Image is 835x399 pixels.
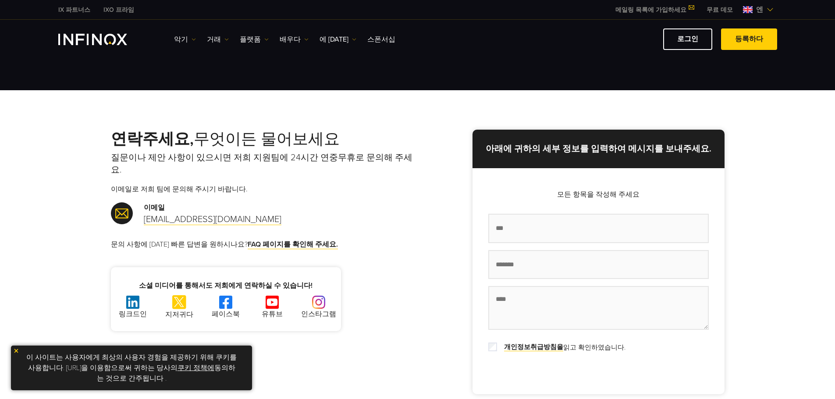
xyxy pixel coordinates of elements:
[111,240,248,249] font: 문의 사항에 [DATE] 빠른 답변을 원하시나요?
[207,34,229,45] a: 거래
[26,353,237,372] font: 이 사이트는 사용자에게 최상의 사용자 경험을 제공하기 위해 쿠키를 사용합니다. [URL]을 이용함으로써 귀하는 당사의
[609,6,700,14] a: 메일링 목록에 가입하세요
[367,35,395,44] font: 스폰서십
[97,5,141,14] a: 인피녹스
[367,34,395,45] a: 스폰서십
[194,130,340,148] font: 무엇이든 물어보세요
[139,281,313,290] font: 소셜 미디어를 통해서도 저희에게 연락하실 수 있습니다!
[320,35,348,44] font: 에 [DATE]
[280,34,309,45] a: 배우다
[174,35,188,44] font: 악기
[700,5,739,14] a: 인피녹스 메뉴
[58,6,90,14] font: IX 파트너스
[58,34,148,45] a: INFINOX 로고
[52,5,97,14] a: 인피녹스
[144,214,281,225] a: [EMAIL_ADDRESS][DOMAIN_NAME]
[119,310,147,318] font: 링크드인
[563,343,625,351] font: 읽고 확인하였습니다.
[103,6,134,14] font: IXO 프라임
[240,34,269,45] a: 플랫폼
[663,28,712,50] a: 로그인
[174,34,196,45] a: 악기
[280,35,301,44] font: 배우다
[735,35,763,43] font: 등록하다
[178,364,214,372] a: 쿠키 정책에
[248,240,338,249] a: FAQ 페이지를 확인해 주세요.
[504,343,563,351] a: 개인정보취급방침을
[212,310,240,318] font: 페이스북
[111,185,248,194] font: 이메일로 저희 팀에 문의해 주시기 바랍니다.
[615,6,686,14] font: 메일링 목록에 가입하세요
[111,152,412,175] font: 질문이나 제안 사항이 있으시면 저희 지원팀에 24시간 연중무휴로 문의해 주세요.
[111,130,194,148] font: 연락주세요,
[165,310,193,319] font: 지저귀다
[721,28,777,50] a: 등록하다
[320,34,356,45] a: 에 [DATE]
[677,35,698,43] font: 로그인
[486,144,711,154] font: 아래에 귀하의 세부 정보를 입력하여 메시지를 보내주세요.
[13,348,19,354] img: 노란색 닫기 아이콘
[504,343,563,351] font: 개인정보취급방침을
[707,6,733,14] font: 무료 데모
[207,35,221,44] font: 거래
[262,310,283,318] font: 유튜브
[301,310,336,318] font: 인스타그램
[144,203,165,212] font: 이메일
[557,190,640,199] font: 모든 항목을 작성해 주세요
[240,35,261,44] font: 플랫폼
[756,5,763,14] font: 엔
